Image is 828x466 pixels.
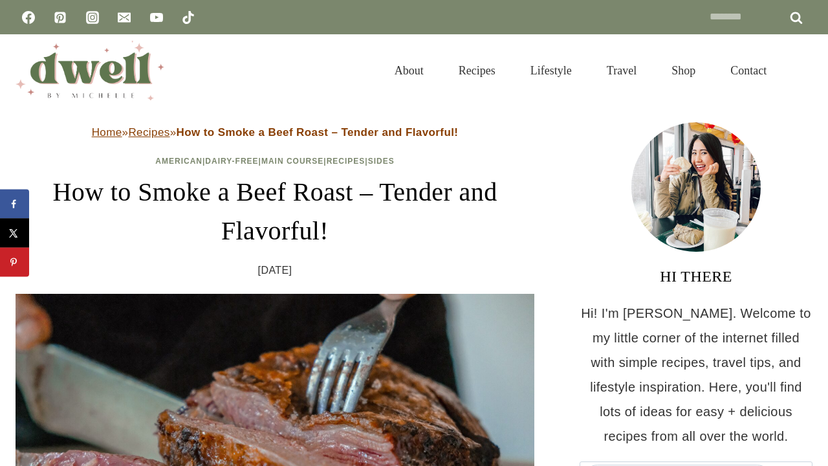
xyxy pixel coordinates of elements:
a: Pinterest [47,5,73,30]
button: View Search Form [790,60,812,82]
h3: HI THERE [580,265,812,288]
a: Shop [654,48,713,93]
span: | | | | [155,157,394,166]
img: DWELL by michelle [16,41,164,100]
time: [DATE] [258,261,292,280]
a: Home [92,126,122,139]
span: » » [92,126,459,139]
a: YouTube [144,5,169,30]
p: Hi! I'm [PERSON_NAME]. Welcome to my little corner of the internet filled with simple recipes, tr... [580,301,812,449]
a: Recipes [327,157,365,166]
h1: How to Smoke a Beef Roast – Tender and Flavorful! [16,173,534,250]
nav: Primary Navigation [377,48,784,93]
a: About [377,48,441,93]
a: Email [111,5,137,30]
a: Dairy-Free [205,157,258,166]
a: Contact [713,48,784,93]
a: American [155,157,202,166]
a: Sides [368,157,395,166]
strong: How to Smoke a Beef Roast – Tender and Flavorful! [177,126,459,139]
a: Facebook [16,5,41,30]
a: Lifestyle [513,48,589,93]
a: Instagram [80,5,105,30]
a: Recipes [128,126,169,139]
a: Main Course [261,157,323,166]
a: TikTok [175,5,201,30]
a: Recipes [441,48,513,93]
a: Travel [589,48,654,93]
